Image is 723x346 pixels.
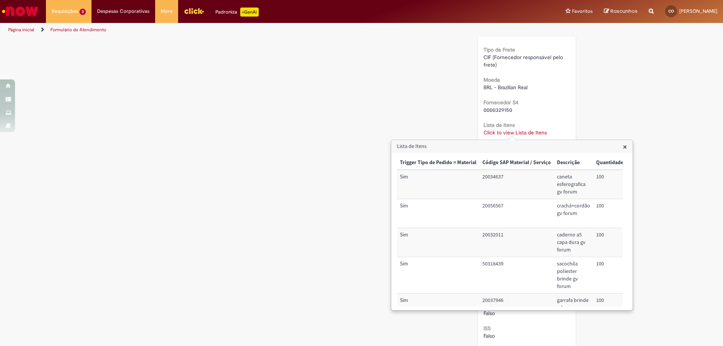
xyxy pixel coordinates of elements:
td: Trigger Tipo de Pedido = Material: Sim [397,228,479,257]
div: Padroniza [215,8,259,17]
td: Descrição: sacochila poliester brinde gv forum [554,257,593,294]
span: 3 [79,9,86,15]
a: Formulário de Atendimento [50,27,106,33]
b: Lista de Itens [484,122,515,128]
button: Close [623,143,627,151]
td: Trigger Tipo de Pedido = Material: Sim [397,199,479,228]
a: Página inicial [8,27,34,33]
span: CIF (Fornecedor responsável pelo frete) [484,54,564,68]
th: Descrição [554,156,593,170]
th: Trigger Tipo de Pedido = Material [397,156,479,170]
th: Quantidade [593,156,626,170]
span: BRL - Brazilian Real [484,84,528,91]
span: CO [668,9,674,14]
ul: Trilhas de página [6,23,476,37]
td: Quantidade: 100 [593,199,626,228]
p: +GenAi [240,8,259,17]
td: Código SAP Material / Serviço: 20032011 [479,228,554,257]
td: Descrição: caneta esferografica gv forum [554,170,593,199]
img: ServiceNow [1,4,40,19]
span: Falso [484,310,495,317]
td: Quantidade: 100 [593,257,626,294]
td: Trigger Tipo de Pedido = Material: Sim [397,257,479,294]
b: Fornecedor S4 [484,99,519,106]
td: Trigger Tipo de Pedido = Material: Sim [397,170,479,199]
td: Quantidade: 100 [593,228,626,257]
a: Rascunhos [604,8,638,15]
span: Despesas Corporativas [97,8,149,15]
span: 0000329150 [484,107,512,113]
a: Click to view Lista de Itens [484,129,547,136]
span: Material [484,31,502,38]
span: × [623,142,627,152]
td: Descrição: crachá+cordão gv forum [554,199,593,228]
div: Lista de Itens [391,140,633,311]
td: Código SAP Material / Serviço: 50318439 [479,257,554,294]
span: More [161,8,172,15]
span: Requisições [52,8,78,15]
span: [PERSON_NAME] [679,8,717,14]
td: Trigger Tipo de Pedido = Material: Sim [397,294,479,322]
b: Tipo de Frete [484,46,515,53]
td: Quantidade: 100 [593,294,626,322]
span: Favoritos [572,8,593,15]
td: Descrição: caderno a5 capa dura gv forum [554,228,593,257]
td: Código SAP Material / Serviço: 20034637 [479,170,554,199]
td: Código SAP Material / Serviço: 20056567 [479,199,554,228]
td: Código SAP Material / Serviço: 20037946 [479,294,554,322]
td: Quantidade: 100 [593,170,626,199]
th: Código SAP Material / Serviço [479,156,554,170]
img: click_logo_yellow_360x200.png [184,5,204,17]
b: Moeda [484,76,500,83]
b: ISS [484,325,491,332]
h3: Lista de Itens [392,140,632,152]
td: Descrição: garrafa brinde g forum [554,294,593,322]
span: Falso [484,332,495,339]
span: Rascunhos [610,8,638,15]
